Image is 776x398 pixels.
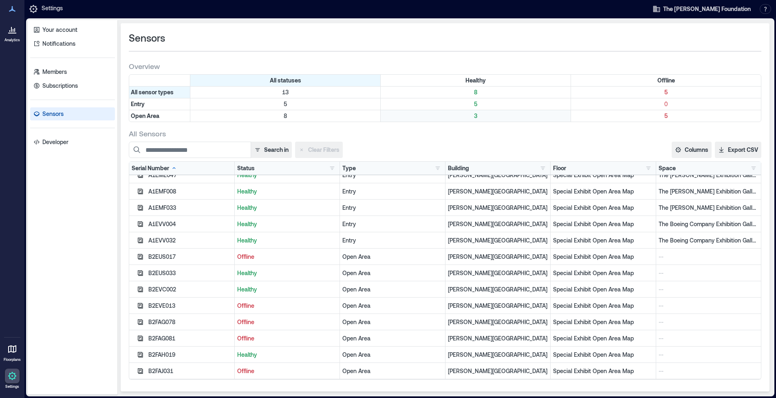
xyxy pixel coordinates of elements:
span: Sensors [129,31,165,44]
div: Filter by Status: Offline [571,75,761,86]
p: Members [42,68,67,76]
p: Subscriptions [42,82,78,90]
div: Filter by Status: Healthy [381,75,571,86]
p: Offline [237,334,337,342]
div: B2FAH019 [148,351,231,359]
a: Subscriptions [30,79,115,92]
div: All statuses [190,75,381,86]
p: 8 [192,112,379,120]
a: Sensors [30,107,115,120]
p: The Boeing Company Exhibition Gallery [659,220,759,228]
p: Healthy [237,187,337,196]
div: B2EUS033 [148,269,231,277]
a: Developer [30,136,115,149]
div: Type [342,164,356,172]
div: A1EME047 [148,171,231,179]
div: Serial Number [132,164,177,172]
p: The [PERSON_NAME] Exhibition Gallery [659,204,759,212]
p: Healthy [237,171,337,179]
p: [PERSON_NAME][GEOGRAPHIC_DATA] [448,204,548,212]
p: Offline [237,367,337,375]
div: All sensor types [129,87,190,98]
p: -- [659,253,759,261]
p: Special Exhibit Open Area Map [553,220,653,228]
p: Special Exhibit Open Area Map [553,253,653,261]
div: Filter by Type: Open Area & Status: Healthy [381,110,571,122]
a: Settings [2,366,22,391]
div: B2FAG078 [148,318,231,326]
div: Entry [342,220,443,228]
p: Offline [237,302,337,310]
p: Special Exhibit Open Area Map [553,269,653,277]
p: [PERSON_NAME][GEOGRAPHIC_DATA] [448,285,548,293]
div: A1EVV004 [148,220,231,228]
p: Settings [42,4,63,14]
p: Sensors [42,110,64,118]
p: Special Exhibit Open Area Map [553,171,653,179]
p: Notifications [42,40,75,48]
div: Building [448,164,469,172]
p: Special Exhibit Open Area Map [553,236,653,245]
div: Open Area [342,318,443,326]
p: Healthy [237,351,337,359]
button: Export CSV [715,142,761,158]
a: Floorplans [1,339,23,365]
p: Special Exhibit Open Area Map [553,204,653,212]
p: Floorplans [4,357,21,362]
p: [PERSON_NAME][GEOGRAPHIC_DATA] [448,351,548,359]
p: Special Exhibit Open Area Map [553,318,653,326]
p: 5 [382,100,569,108]
p: [PERSON_NAME][GEOGRAPHIC_DATA] [448,302,548,310]
span: Overview [129,61,160,71]
p: [PERSON_NAME][GEOGRAPHIC_DATA] [448,269,548,277]
div: B2EVE013 [148,302,231,310]
p: [PERSON_NAME][GEOGRAPHIC_DATA] [448,253,548,261]
p: -- [659,285,759,293]
p: -- [659,334,759,342]
p: The [PERSON_NAME] Exhibition Gallery [659,187,759,196]
div: Open Area [342,253,443,261]
p: 0 [573,100,759,108]
p: [PERSON_NAME][GEOGRAPHIC_DATA] [448,171,548,179]
div: Status [237,164,255,172]
div: Filter by Type: Open Area [129,110,190,122]
p: Special Exhibit Open Area Map [553,351,653,359]
p: Healthy [237,204,337,212]
a: Notifications [30,37,115,50]
button: Clear Filters [295,142,343,158]
div: Entry [342,236,443,245]
p: 5 [573,112,759,120]
div: Filter by Type: Entry & Status: Offline (0 sensors) [571,98,761,110]
div: Filter by Type: Entry & Status: Healthy [381,98,571,110]
p: Healthy [237,220,337,228]
p: Your account [42,26,77,34]
div: A1EVV032 [148,236,231,245]
div: B2FAJ031 [148,367,231,375]
span: The [PERSON_NAME] Foundation [663,5,751,13]
p: Special Exhibit Open Area Map [553,367,653,375]
p: [PERSON_NAME][GEOGRAPHIC_DATA] [448,220,548,228]
div: Open Area [342,269,443,277]
p: -- [659,367,759,375]
div: Open Area [342,334,443,342]
button: Search in [251,142,292,158]
p: [PERSON_NAME][GEOGRAPHIC_DATA] [448,236,548,245]
p: Offline [237,253,337,261]
p: Special Exhibit Open Area Map [553,187,653,196]
p: Special Exhibit Open Area Map [553,302,653,310]
p: 3 [382,112,569,120]
div: B2EUS017 [148,253,231,261]
p: [PERSON_NAME][GEOGRAPHIC_DATA] [448,187,548,196]
p: Offline [237,318,337,326]
p: Special Exhibit Open Area Map [553,334,653,342]
a: Members [30,65,115,78]
p: The [PERSON_NAME] Exhibition Gallery [659,171,759,179]
button: The [PERSON_NAME] Foundation [650,2,753,16]
div: Filter by Type: Open Area & Status: Offline [571,110,761,122]
div: Open Area [342,367,443,375]
p: The Boeing Company Exhibition Gallery [659,236,759,245]
p: Healthy [237,269,337,277]
p: Developer [42,138,68,146]
p: -- [659,302,759,310]
a: Analytics [2,20,22,45]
